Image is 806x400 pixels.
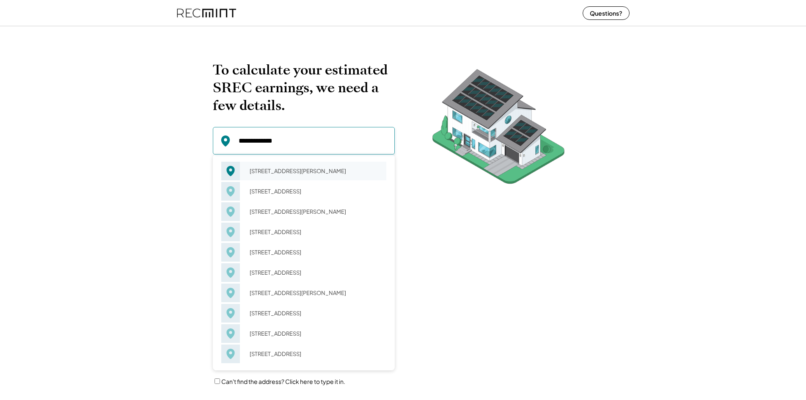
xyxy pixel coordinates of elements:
div: [STREET_ADDRESS] [244,246,386,258]
div: [STREET_ADDRESS] [244,226,386,238]
div: [STREET_ADDRESS][PERSON_NAME] [244,165,386,177]
div: [STREET_ADDRESS] [244,267,386,279]
div: [STREET_ADDRESS][PERSON_NAME] [244,206,386,218]
div: [STREET_ADDRESS] [244,348,386,360]
img: RecMintArtboard%207.png [416,61,581,197]
img: recmint-logotype%403x%20%281%29.jpeg [177,2,236,24]
label: Can't find the address? Click here to type it in. [221,378,345,385]
div: [STREET_ADDRESS][PERSON_NAME] [244,287,386,299]
div: [STREET_ADDRESS] [244,307,386,319]
h2: To calculate your estimated SREC earnings, we need a few details. [213,61,395,114]
div: [STREET_ADDRESS] [244,328,386,339]
button: Questions? [583,6,630,20]
div: [STREET_ADDRESS] [244,185,386,197]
